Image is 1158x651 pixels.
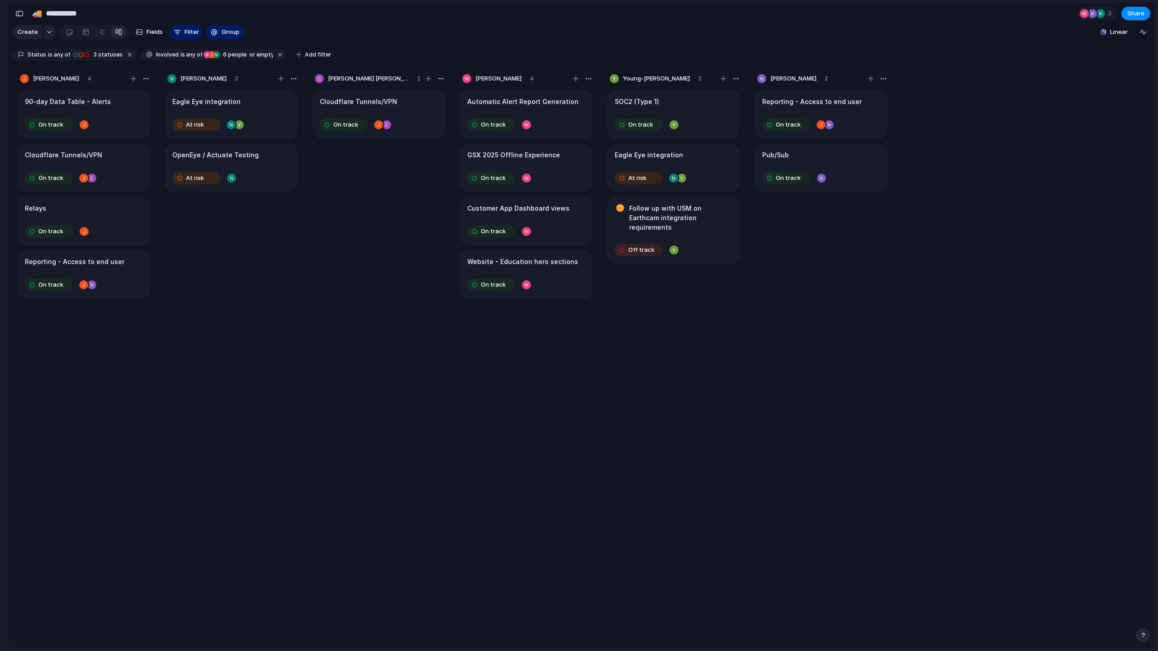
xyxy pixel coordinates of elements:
button: Linear [1096,25,1131,39]
h1: Eagle Eye integration [172,97,241,107]
span: 4 [87,74,91,83]
button: isany of [46,50,72,60]
div: Eagle Eye integrationAt risk [607,143,740,192]
button: At risk [170,118,223,132]
span: any of [185,51,203,59]
button: At risk [170,171,223,185]
span: is [48,51,52,59]
span: On track [38,120,63,129]
button: On track [23,278,75,292]
div: Website - Education hero sectionsOn track [460,250,593,299]
div: Eagle Eye integrationAt risk [165,90,298,139]
button: On track [465,171,517,185]
button: Share [1121,7,1150,20]
span: At risk [628,174,646,183]
span: 3 [91,51,98,58]
span: On track [38,174,63,183]
span: [PERSON_NAME] [475,74,522,83]
div: Pub/SubOn track [755,143,887,192]
span: Young-[PERSON_NAME] [623,74,690,83]
div: 🚚 [32,7,42,19]
div: RelaysOn track [17,197,150,245]
span: 6 [220,51,228,58]
button: On track [318,118,370,132]
span: Status [28,51,46,59]
h1: Cloudflare Tunnels/VPN [25,150,102,160]
button: On track [23,224,75,239]
button: 3 statuses [71,50,124,60]
button: Group [206,25,244,39]
span: At risk [186,120,204,129]
span: 4 [530,74,534,83]
h1: Customer App Dashboard views [467,203,570,213]
div: Reporting - Access to end userOn track [755,90,887,139]
button: 🚚 [30,6,44,21]
span: is [180,51,185,59]
h1: 90-day Data Table - Alerts [25,97,111,107]
button: isany of [179,50,204,60]
h1: Relays [25,203,46,213]
button: 6 peopleor empty [203,50,275,60]
span: Fields [147,28,163,37]
span: Off track [628,245,655,255]
span: On track [481,280,506,289]
span: Filter [185,28,199,37]
button: Filter [170,25,203,39]
span: At risk [186,174,204,183]
span: 2 [235,74,238,83]
button: On track [23,171,75,185]
span: On track [481,174,506,183]
button: Fields [132,25,166,39]
h1: Follow up with USM on Earthcam integration requirements [629,203,732,232]
button: Off track [612,243,665,257]
button: On track [612,118,665,132]
button: On track [760,171,812,185]
h1: Automatic Alert Report Generation [467,97,579,107]
span: On track [333,120,358,129]
span: [PERSON_NAME] [PERSON_NAME] [328,74,409,83]
h1: GSX 2025 Offline Experience [467,150,560,160]
span: On track [481,120,506,129]
div: Customer App Dashboard viewsOn track [460,197,593,245]
h1: Pub/Sub [762,150,789,160]
div: SOC2 (Type 1)On track [607,90,740,139]
span: or empty [248,51,273,59]
span: 3 [1108,9,1114,18]
h1: Website - Education hero sections [467,257,578,267]
h1: Reporting - Access to end user [762,97,862,107]
span: Group [222,28,239,37]
span: On track [628,120,653,129]
h1: Eagle Eye integration [615,150,683,160]
span: On track [38,280,63,289]
div: Automatic Alert Report GenerationOn track [460,90,593,139]
button: At risk [612,171,665,185]
div: OpenEye / Actuate TestingAt risk [165,143,298,192]
span: Linear [1110,28,1128,37]
span: Involved [156,51,179,59]
button: On track [465,224,517,239]
span: people [220,51,247,59]
span: statuses [91,51,123,59]
div: Reporting - Access to end userOn track [17,250,150,299]
div: 90-day Data Table - AlertsOn track [17,90,150,139]
h1: Reporting - Access to end user [25,257,124,267]
button: Add filter [291,48,337,61]
span: Share [1127,9,1144,18]
h1: OpenEye / Actuate Testing [172,150,259,160]
h1: Cloudflare Tunnels/VPN [320,97,397,107]
span: [PERSON_NAME] [770,74,816,83]
div: GSX 2025 Offline ExperienceOn track [460,143,593,192]
button: On track [465,118,517,132]
span: 2 [825,74,828,83]
span: Add filter [305,51,331,59]
span: On track [776,120,801,129]
button: On track [465,278,517,292]
div: Cloudflare Tunnels/VPNOn track [17,143,150,192]
div: Cloudflare Tunnels/VPNOn track [312,90,445,139]
span: On track [481,227,506,236]
span: On track [38,227,63,236]
span: 3 [698,74,702,83]
button: On track [23,118,75,132]
span: Create [18,28,38,37]
h1: SOC2 (Type 1) [615,97,659,107]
